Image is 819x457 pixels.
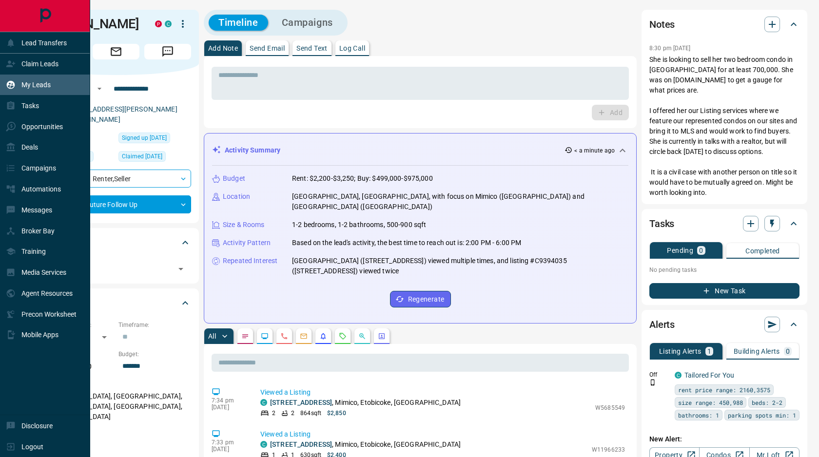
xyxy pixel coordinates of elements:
[291,409,294,418] p: 2
[292,238,521,248] p: Based on the lead's activity, the best time to reach out is: 2:00 PM - 6:00 PM
[649,216,674,231] h2: Tasks
[678,410,719,420] span: bathrooms: 1
[649,212,799,235] div: Tasks
[667,247,693,254] p: Pending
[378,332,386,340] svg: Agent Actions
[675,372,682,379] div: condos.ca
[649,283,799,299] button: New Task
[649,313,799,336] div: Alerts
[699,247,703,254] p: 0
[223,173,245,184] p: Budget
[659,348,702,355] p: Listing Alerts
[250,45,285,52] p: Send Email
[300,409,321,418] p: 864 sqft
[272,409,275,418] p: 2
[707,348,711,355] p: 1
[155,20,162,27] div: property.ca
[678,385,770,395] span: rent price range: 2160,3575
[41,16,140,32] h1: [PERSON_NAME]
[260,399,267,406] div: condos.ca
[118,133,191,146] div: Sun Jan 21 2018
[208,333,216,340] p: All
[684,371,734,379] a: Tailored For You
[212,439,246,446] p: 7:33 pm
[592,445,625,454] p: W11966233
[786,348,790,355] p: 0
[649,45,691,52] p: 8:30 pm [DATE]
[734,348,780,355] p: Building Alerts
[94,83,105,95] button: Open
[649,263,799,277] p: No pending tasks
[165,20,172,27] div: condos.ca
[390,291,451,307] button: Regenerate
[300,332,308,340] svg: Emails
[728,410,796,420] span: parking spots min: 1
[574,146,615,155] p: < a minute ago
[327,409,346,418] p: $2,850
[270,398,461,408] p: , Mimico, Etobicoke, [GEOGRAPHIC_DATA]
[41,170,191,188] div: Renter , Seller
[223,191,250,202] p: Location
[118,151,191,165] div: Fri Jan 31 2025
[270,399,332,406] a: [STREET_ADDRESS]
[144,44,191,59] span: Message
[118,321,191,329] p: Timeframe:
[122,133,167,143] span: Signed up [DATE]
[212,446,246,453] p: [DATE]
[745,248,780,254] p: Completed
[122,152,162,161] span: Claimed [DATE]
[358,332,366,340] svg: Opportunities
[67,105,177,123] a: [EMAIL_ADDRESS][PERSON_NAME][DOMAIN_NAME]
[225,145,280,155] p: Activity Summary
[649,17,675,32] h2: Notes
[649,13,799,36] div: Notes
[292,256,628,276] p: [GEOGRAPHIC_DATA] ([STREET_ADDRESS]) viewed multiple times, and listing #C9394035 ([STREET_ADDRES...
[223,256,277,266] p: Repeated Interest
[223,220,265,230] p: Size & Rooms
[93,44,139,59] span: Email
[260,441,267,448] div: condos.ca
[41,195,191,213] div: Future Follow Up
[261,332,269,340] svg: Lead Browsing Activity
[339,45,365,52] p: Log Call
[649,317,675,332] h2: Alerts
[260,429,625,439] p: Viewed a Listing
[270,440,332,448] a: [STREET_ADDRESS]
[319,332,327,340] svg: Listing Alerts
[212,397,246,404] p: 7:34 pm
[260,387,625,398] p: Viewed a Listing
[649,379,656,386] svg: Push Notification Only
[212,141,628,159] div: Activity Summary< a minute ago
[292,191,628,212] p: [GEOGRAPHIC_DATA], [GEOGRAPHIC_DATA], with focus on Mimico ([GEOGRAPHIC_DATA]) and [GEOGRAPHIC_DA...
[280,332,288,340] svg: Calls
[292,173,433,184] p: Rent: $2,200-$3,250; Buy: $499,000-$975,000
[41,388,191,425] p: [GEOGRAPHIC_DATA], [GEOGRAPHIC_DATA], [GEOGRAPHIC_DATA], [GEOGRAPHIC_DATA], [GEOGRAPHIC_DATA]
[241,332,249,340] svg: Notes
[270,439,461,450] p: , Mimico, Etobicoke, [GEOGRAPHIC_DATA]
[208,45,238,52] p: Add Note
[595,403,625,412] p: W5685549
[118,350,191,359] p: Budget:
[41,231,191,254] div: Tags
[678,398,743,407] span: size range: 450,988
[296,45,328,52] p: Send Text
[292,220,426,230] p: 1-2 bedrooms, 1-2 bathrooms, 500-900 sqft
[752,398,782,407] span: beds: 2-2
[223,238,271,248] p: Activity Pattern
[41,291,191,315] div: Criteria
[649,434,799,444] p: New Alert:
[649,370,669,379] p: Off
[41,430,191,438] p: Motivation:
[209,15,268,31] button: Timeline
[41,380,191,388] p: Areas Searched:
[212,404,246,411] p: [DATE]
[339,332,347,340] svg: Requests
[649,55,799,198] p: She is looking to sell her two bedroom condo in [GEOGRAPHIC_DATA] for at least 700,000. She was o...
[174,262,188,276] button: Open
[272,15,343,31] button: Campaigns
